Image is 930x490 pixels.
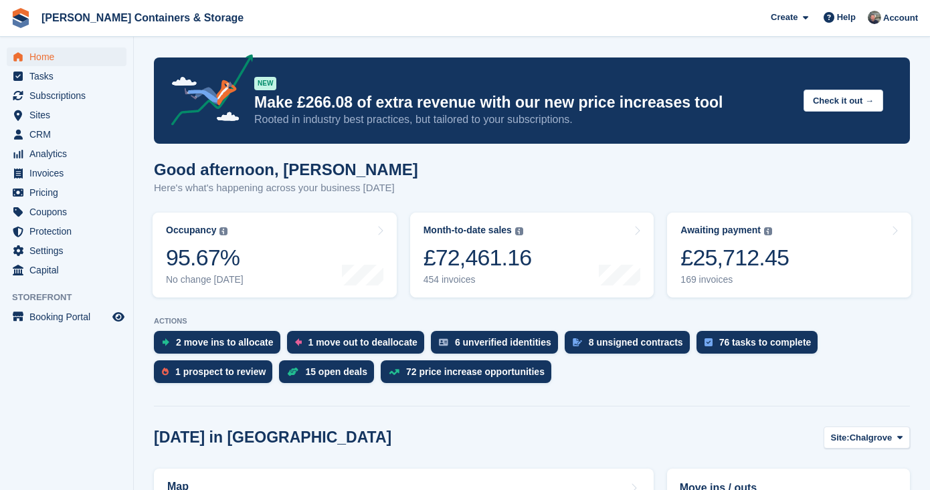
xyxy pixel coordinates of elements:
a: 8 unsigned contracts [565,331,696,360]
a: menu [7,222,126,241]
button: Check it out → [804,90,883,112]
span: Protection [29,222,110,241]
span: Storefront [12,291,133,304]
a: menu [7,241,126,260]
span: Home [29,47,110,66]
img: stora-icon-8386f47178a22dfd0bd8f6a31ec36ba5ce8667c1dd55bd0f319d3a0aa187defe.svg [11,8,31,28]
span: Sites [29,106,110,124]
img: move_ins_to_allocate_icon-fdf77a2bb77ea45bf5b3d319d69a93e2d87916cf1d5bf7949dd705db3b84f3ca.svg [162,338,169,346]
a: menu [7,183,126,202]
img: Adam Greenhalgh [868,11,881,24]
img: price-adjustments-announcement-icon-8257ccfd72463d97f412b2fc003d46551f7dbcb40ab6d574587a9cd5c0d94... [160,54,254,130]
p: Rooted in industry best practices, but tailored to your subscriptions. [254,112,793,127]
div: Month-to-date sales [424,225,512,236]
img: icon-info-grey-7440780725fd019a000dd9b08b2336e03edf1995a4989e88bcd33f0948082b44.svg [515,227,523,235]
a: menu [7,203,126,221]
a: Preview store [110,309,126,325]
img: icon-info-grey-7440780725fd019a000dd9b08b2336e03edf1995a4989e88bcd33f0948082b44.svg [219,227,227,235]
div: 2 move ins to allocate [176,337,274,348]
div: 6 unverified identities [455,337,551,348]
p: Make £266.08 of extra revenue with our new price increases tool [254,93,793,112]
div: 72 price increase opportunities [406,366,545,377]
span: Chalgrove [850,431,893,445]
a: Awaiting payment £25,712.45 169 invoices [667,213,911,297]
img: prospect-51fa495bee0391a8d652442698ab0144808aea92771e9ea1ae160a38d050c398.svg [162,368,169,376]
div: No change [DATE] [166,274,244,285]
span: Create [771,11,798,24]
span: Pricing [29,183,110,202]
span: Help [837,11,856,24]
div: 8 unsigned contracts [589,337,683,348]
a: menu [7,144,126,163]
a: 1 prospect to review [154,360,279,390]
a: 1 move out to deallocate [287,331,431,360]
div: Awaiting payment [680,225,761,236]
span: CRM [29,125,110,144]
a: 6 unverified identities [431,331,565,360]
img: verify_identity-adf6edd0f0f0b5bbfe63781bf79b02c33cf7c696d77639b501bdc392416b5a36.svg [439,338,448,346]
img: icon-info-grey-7440780725fd019a000dd9b08b2336e03edf1995a4989e88bcd33f0948082b44.svg [764,227,772,235]
a: menu [7,308,126,326]
img: contract_signature_icon-13c848040528278c33f63329250d36e43548de30e8caae1d1a13099fd9432cc5.svg [573,338,582,346]
img: task-75834270c22a3079a89374b754ae025e5fb1db73e45f91037f5363f120a921f8.svg [705,338,713,346]
a: 76 tasks to complete [696,331,825,360]
div: 76 tasks to complete [719,337,812,348]
span: Invoices [29,164,110,182]
a: menu [7,261,126,279]
span: Subscriptions [29,86,110,105]
a: menu [7,106,126,124]
div: 454 invoices [424,274,532,285]
button: Site: Chalgrove [824,426,911,449]
div: 169 invoices [680,274,789,285]
a: menu [7,47,126,66]
img: price_increase_opportunities-93ffe204e8149a01c8c9dc8f82e8f89637d9d84a8eef4429ea346261dce0b2c0.svg [389,369,399,375]
img: deal-1b604bf984904fb50ccaf53a9ad4b4a5d6e5aea283cecdc64d6e3604feb123c2.svg [287,367,298,376]
a: menu [7,86,126,105]
span: Coupons [29,203,110,221]
p: ACTIONS [154,317,910,326]
div: £72,461.16 [424,244,532,271]
div: 95.67% [166,244,244,271]
a: 72 price increase opportunities [381,360,558,390]
a: Occupancy 95.67% No change [DATE] [153,213,397,297]
a: menu [7,67,126,86]
h2: [DATE] in [GEOGRAPHIC_DATA] [154,428,391,447]
span: Capital [29,261,110,279]
div: NEW [254,77,276,90]
h1: Good afternoon, [PERSON_NAME] [154,160,418,178]
img: move_outs_to_deallocate_icon-f764333ba52eb49d3ac5e1228854f67142a1ed5810a6f6cc68b1a99e826820c5.svg [295,338,302,346]
a: 15 open deals [279,360,381,390]
a: [PERSON_NAME] Containers & Storage [36,7,249,29]
span: Analytics [29,144,110,163]
span: Site: [831,431,850,445]
span: Booking Portal [29,308,110,326]
a: menu [7,164,126,182]
span: Account [883,11,918,25]
div: Occupancy [166,225,216,236]
div: 1 move out to deallocate [308,337,417,348]
div: £25,712.45 [680,244,789,271]
a: 2 move ins to allocate [154,331,287,360]
a: Month-to-date sales £72,461.16 454 invoices [410,213,654,297]
div: 15 open deals [305,366,367,377]
span: Settings [29,241,110,260]
p: Here's what's happening across your business [DATE] [154,180,418,196]
span: Tasks [29,67,110,86]
div: 1 prospect to review [175,366,266,377]
a: menu [7,125,126,144]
